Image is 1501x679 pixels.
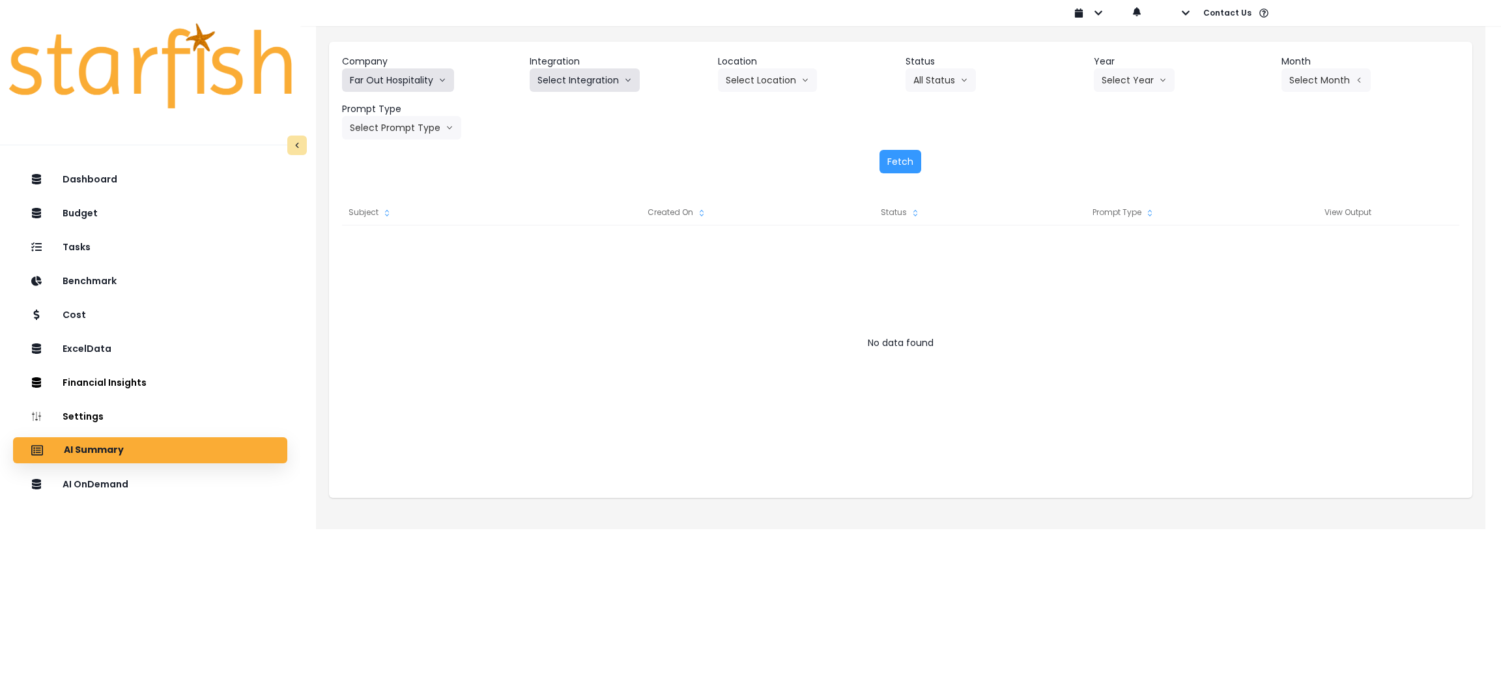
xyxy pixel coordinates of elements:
button: Select Locationarrow down line [718,68,817,92]
header: Status [906,55,1083,68]
svg: sort [382,208,392,218]
p: ExcelData [63,343,111,354]
svg: sort [696,208,707,218]
header: Prompt Type [342,102,520,116]
header: Location [718,55,896,68]
svg: arrow down line [1159,74,1167,87]
button: Financial Insights [13,369,287,396]
button: All Statusarrow down line [906,68,976,92]
p: Cost [63,310,86,321]
svg: sort [910,208,921,218]
header: Integration [530,55,708,68]
button: Cost [13,302,287,328]
svg: arrow down line [960,74,968,87]
header: Company [342,55,520,68]
button: Settings [13,403,287,429]
button: Benchmark [13,268,287,294]
button: Select Integrationarrow down line [530,68,640,92]
header: Month [1281,55,1459,68]
p: Benchmark [63,276,117,287]
svg: arrow down line [446,121,453,134]
button: Budget [13,200,287,226]
button: AI OnDemand [13,471,287,497]
button: AI Summary [13,437,287,463]
p: AI OnDemand [63,479,128,490]
svg: sort [1145,208,1155,218]
div: Prompt Type [1012,199,1236,225]
div: Subject [342,199,565,225]
button: Fetch [879,150,921,173]
button: Tasks [13,234,287,260]
p: Budget [63,208,98,219]
header: Year [1094,55,1272,68]
button: Dashboard [13,166,287,192]
svg: arrow down line [624,74,632,87]
button: Select Yeararrow down line [1094,68,1175,92]
p: Tasks [63,242,91,253]
p: AI Summary [64,444,124,456]
p: Dashboard [63,174,117,185]
div: View Output [1236,199,1459,225]
div: Status [789,199,1012,225]
svg: arrow left line [1355,74,1363,87]
svg: arrow down line [801,74,809,87]
div: Created On [565,199,789,225]
button: Far Out Hospitalityarrow down line [342,68,454,92]
button: Select Prompt Typearrow down line [342,116,461,139]
svg: arrow down line [438,74,446,87]
button: Select Montharrow left line [1281,68,1371,92]
button: ExcelData [13,336,287,362]
div: No data found [342,330,1459,356]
